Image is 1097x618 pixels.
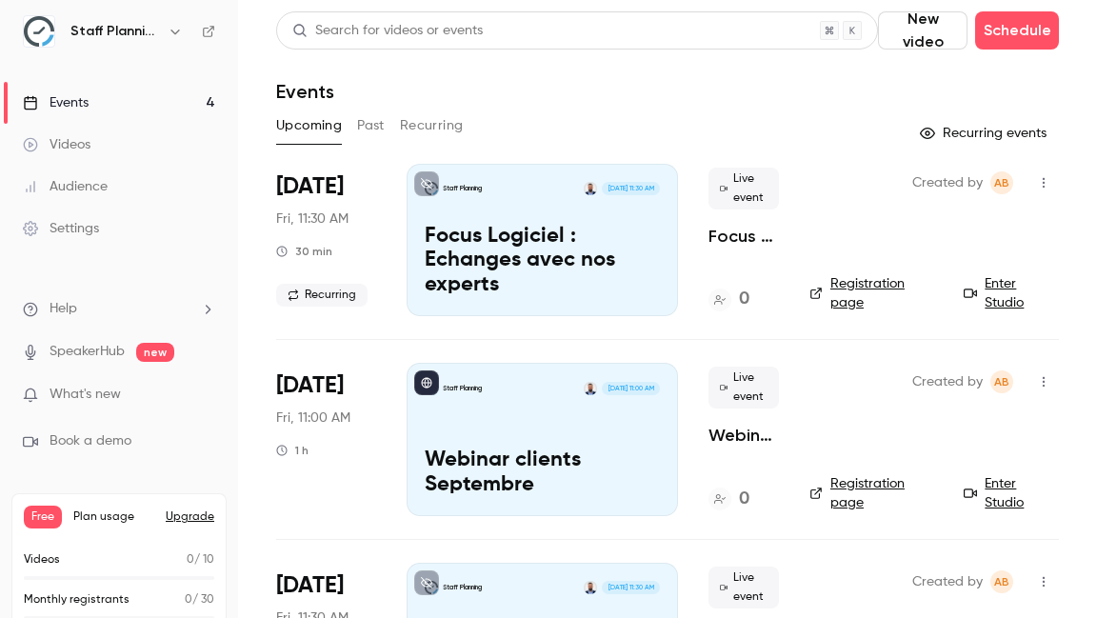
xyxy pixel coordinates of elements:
p: Staff Planning [443,583,482,592]
span: Created by [912,171,983,194]
span: [DATE] 11:30 AM [602,581,659,594]
span: Help [50,299,77,319]
h1: Events [276,80,334,103]
button: Recurring [400,110,464,141]
span: 0 [187,554,194,566]
span: Live event [708,168,779,209]
h6: Staff Planning [70,22,160,41]
a: SpeakerHub [50,342,125,362]
a: Webinar clients Septembre [708,424,779,447]
span: Live event [708,567,779,608]
span: Live event [708,367,779,409]
span: What's new [50,385,121,405]
span: AB [994,171,1009,194]
div: Events [23,93,89,112]
a: Registration page [809,274,941,312]
p: Webinar clients Septembre [425,449,660,498]
div: Videos [23,135,90,154]
h4: 0 [739,487,749,512]
div: 1 h [276,443,309,458]
button: Upgrade [166,509,214,525]
div: Aug 29 Fri, 11:30 AM (Europe/Paris) [276,164,376,316]
a: Enter Studio [964,474,1059,512]
button: Past [357,110,385,141]
p: / 10 [187,551,214,568]
span: Anaïs Bressy [990,570,1013,593]
span: [DATE] [276,370,344,401]
span: AB [994,570,1009,593]
img: Christophe Vermeulen [584,581,597,594]
div: Audience [23,177,108,196]
span: Fri, 11:00 AM [276,409,350,428]
p: Staff Planning [443,384,482,393]
span: Anaïs Bressy [990,370,1013,393]
p: / 30 [185,591,214,608]
span: AB [994,370,1009,393]
button: Recurring events [911,118,1059,149]
span: [DATE] [276,570,344,601]
span: Created by [912,570,983,593]
p: Videos [24,551,60,568]
span: [DATE] 11:00 AM [602,382,659,395]
div: Search for videos or events [292,21,483,41]
a: Focus Logiciel : Echanges avec nos experts [708,225,779,248]
a: 0 [708,287,749,312]
span: [DATE] [276,171,344,202]
button: Upcoming [276,110,342,141]
img: Staff Planning [24,16,54,47]
a: Focus Logiciel : Echanges avec nos expertsStaff PlanningChristophe Vermeulen[DATE] 11:30 AMFocus ... [407,164,678,316]
span: Anaïs Bressy [990,171,1013,194]
div: Sep 12 Fri, 11:00 AM (Europe/Paris) [276,363,376,515]
span: Recurring [276,284,368,307]
span: new [136,343,174,362]
span: Plan usage [73,509,154,525]
a: Registration page [809,474,941,512]
div: Settings [23,219,99,238]
span: 0 [185,594,192,606]
p: Focus Logiciel : Echanges avec nos experts [425,225,660,298]
div: 30 min [276,244,332,259]
p: Staff Planning [443,184,482,193]
h4: 0 [739,287,749,312]
img: Christophe Vermeulen [584,382,597,395]
span: Free [24,506,62,528]
a: Webinar clients SeptembreStaff PlanningChristophe Vermeulen[DATE] 11:00 AMWebinar clients Septembre [407,363,678,515]
button: Schedule [975,11,1059,50]
a: 0 [708,487,749,512]
span: Book a demo [50,431,131,451]
span: Fri, 11:30 AM [276,209,349,229]
button: New video [878,11,967,50]
li: help-dropdown-opener [23,299,215,319]
a: Enter Studio [964,274,1059,312]
span: [DATE] 11:30 AM [602,182,659,195]
span: Created by [912,370,983,393]
p: Monthly registrants [24,591,130,608]
img: Christophe Vermeulen [584,182,597,195]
